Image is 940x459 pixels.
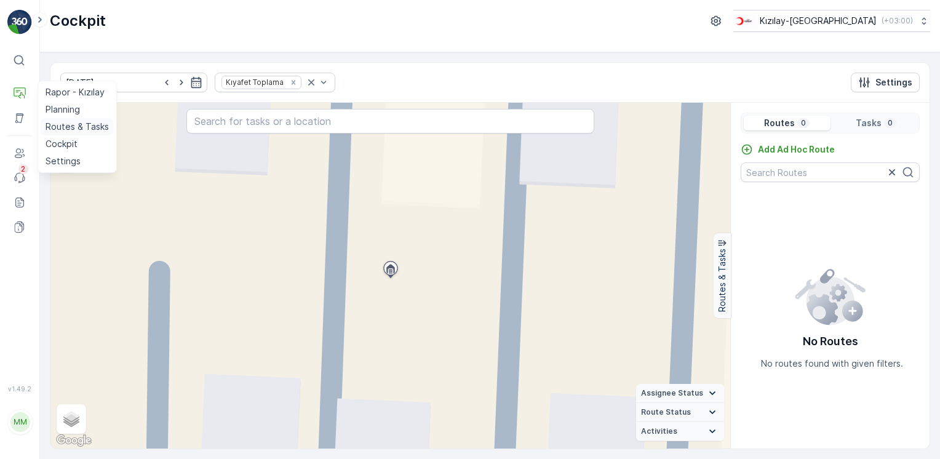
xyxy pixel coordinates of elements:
[733,10,930,32] button: Kızılay-[GEOGRAPHIC_DATA](+03:00)
[186,109,594,134] input: Search for tasks or a location
[54,433,94,449] img: Google
[875,76,912,89] p: Settings
[50,11,106,31] p: Cockpit
[716,249,728,313] p: Routes & Tasks
[54,433,94,449] a: Open this area in Google Maps (opens a new window)
[761,357,903,370] p: No routes found with given filters.
[7,10,32,34] img: logo
[794,266,866,325] img: config error
[7,395,32,449] button: MM
[636,384,724,403] summary: Assignee Status
[21,164,26,174] p: 2
[636,403,724,422] summary: Route Status
[760,15,877,27] p: Kızılay-[GEOGRAPHIC_DATA]
[758,143,835,156] p: Add Ad Hoc Route
[800,118,807,128] p: 0
[764,117,795,129] p: Routes
[222,76,285,88] div: Kıyafet Toplama
[741,162,920,182] input: Search Routes
[636,422,724,441] summary: Activities
[856,117,882,129] p: Tasks
[641,426,677,436] span: Activities
[882,16,913,26] p: ( +03:00 )
[287,78,300,87] div: Remove Kıyafet Toplama
[58,405,85,433] a: Layers
[10,412,30,432] div: MM
[733,14,755,28] img: k%C4%B1z%C4%B1lay_D5CCths.png
[851,73,920,92] button: Settings
[641,407,691,417] span: Route Status
[641,388,703,398] span: Assignee Status
[7,385,32,393] span: v 1.49.2
[60,73,207,92] input: dd/mm/yyyy
[7,166,32,190] a: 2
[741,143,835,156] a: Add Ad Hoc Route
[803,333,858,350] p: No Routes
[886,118,894,128] p: 0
